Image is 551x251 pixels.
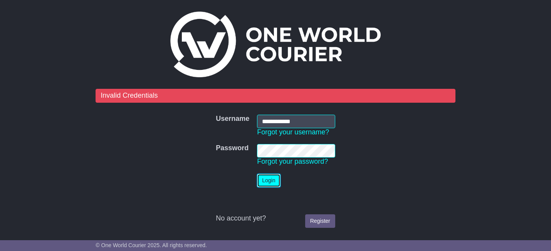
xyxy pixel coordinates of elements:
[257,174,280,187] button: Login
[305,214,335,228] a: Register
[216,144,249,153] label: Password
[96,242,207,248] span: © One World Courier 2025. All rights reserved.
[96,89,455,103] div: Invalid Credentials
[170,12,381,77] img: One World
[216,214,335,223] div: No account yet?
[216,115,249,123] label: Username
[257,158,328,165] a: Forgot your password?
[257,128,329,136] a: Forgot your username?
